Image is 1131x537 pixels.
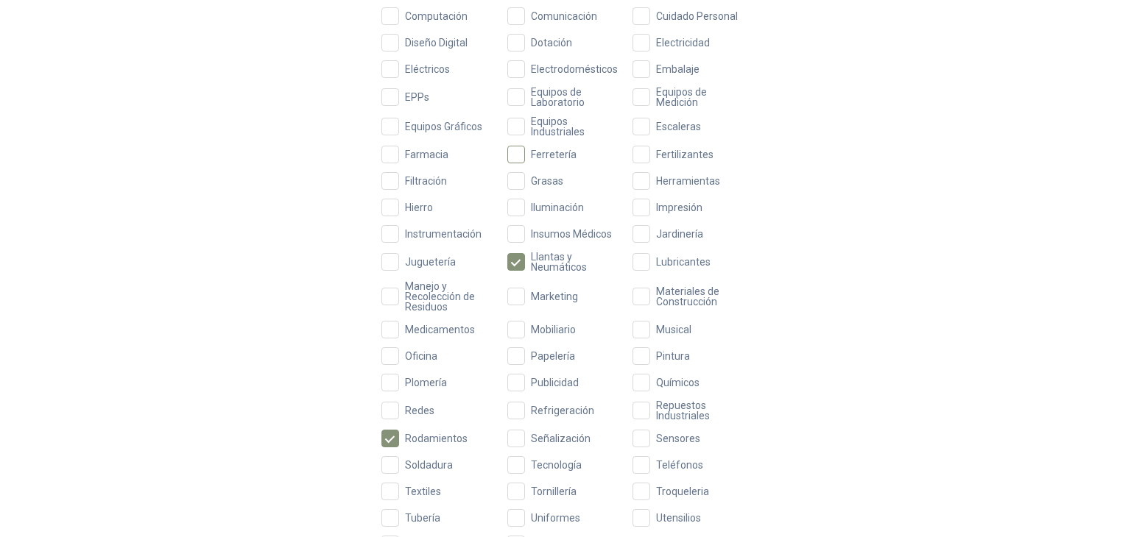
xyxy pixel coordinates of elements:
[650,486,715,497] span: Troqueleria
[525,513,586,523] span: Uniformes
[399,257,462,267] span: Juguetería
[650,460,709,470] span: Teléfonos
[399,11,473,21] span: Computación
[399,377,453,388] span: Plomería
[399,229,487,239] span: Instrumentación
[650,257,716,267] span: Lubricantes
[399,460,459,470] span: Soldadura
[525,324,582,335] span: Mobiliario
[650,324,697,335] span: Musical
[525,64,624,74] span: Electrodomésticos
[399,351,443,361] span: Oficina
[650,121,707,132] span: Escaleras
[525,252,624,272] span: Llantas y Neumáticos
[525,229,618,239] span: Insumos Médicos
[650,286,750,307] span: Materiales de Construcción
[525,11,603,21] span: Comunicación
[399,405,440,416] span: Redes
[399,513,446,523] span: Tubería
[650,11,744,21] span: Cuidado Personal
[399,324,481,335] span: Medicamentos
[650,351,696,361] span: Pintura
[525,149,582,160] span: Ferretería
[525,433,596,444] span: Señalización
[399,202,439,213] span: Hierro
[399,176,453,186] span: Filtración
[650,87,750,107] span: Equipos de Medición
[525,405,600,416] span: Refrigeración
[525,116,624,137] span: Equipos Industriales
[525,38,578,48] span: Dotación
[525,377,585,388] span: Publicidad
[650,400,750,421] span: Repuestos Industriales
[650,38,716,48] span: Electricidad
[399,149,454,160] span: Farmacia
[399,64,456,74] span: Eléctricos
[525,291,584,302] span: Marketing
[525,460,588,470] span: Tecnología
[650,149,719,160] span: Fertilizantes
[525,87,624,107] span: Equipos de Laboratorio
[650,202,708,213] span: Impresión
[650,377,705,388] span: Químicos
[650,513,707,523] span: Utensilios
[650,64,705,74] span: Embalaje
[525,202,590,213] span: Iluminación
[525,351,581,361] span: Papelería
[399,433,473,444] span: Rodamientos
[399,281,498,312] span: Manejo y Recolección de Residuos
[650,433,706,444] span: Sensores
[525,176,569,186] span: Grasas
[399,486,447,497] span: Textiles
[399,121,488,132] span: Equipos Gráficos
[399,92,435,102] span: EPPs
[650,229,709,239] span: Jardinería
[399,38,473,48] span: Diseño Digital
[650,176,726,186] span: Herramientas
[525,486,582,497] span: Tornillería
